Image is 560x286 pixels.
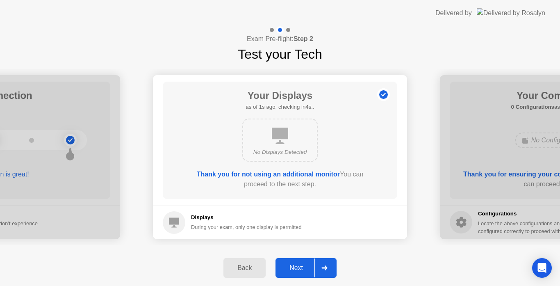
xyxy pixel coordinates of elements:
[250,148,310,156] div: No Displays Detected
[294,35,313,42] b: Step 2
[275,258,337,278] button: Next
[435,8,472,18] div: Delivered by
[278,264,314,272] div: Next
[246,88,314,103] h1: Your Displays
[238,44,322,64] h1: Test your Tech
[246,103,314,111] h5: as of 1s ago, checking in4s..
[197,171,340,178] b: Thank you for not using an additional monitor
[186,169,374,189] div: You can proceed to the next step.
[191,223,302,231] div: During your exam, only one display is permitted
[191,213,302,222] h5: Displays
[477,8,545,18] img: Delivered by Rosalyn
[532,258,552,278] div: Open Intercom Messenger
[226,264,263,272] div: Back
[247,34,313,44] h4: Exam Pre-flight:
[223,258,266,278] button: Back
